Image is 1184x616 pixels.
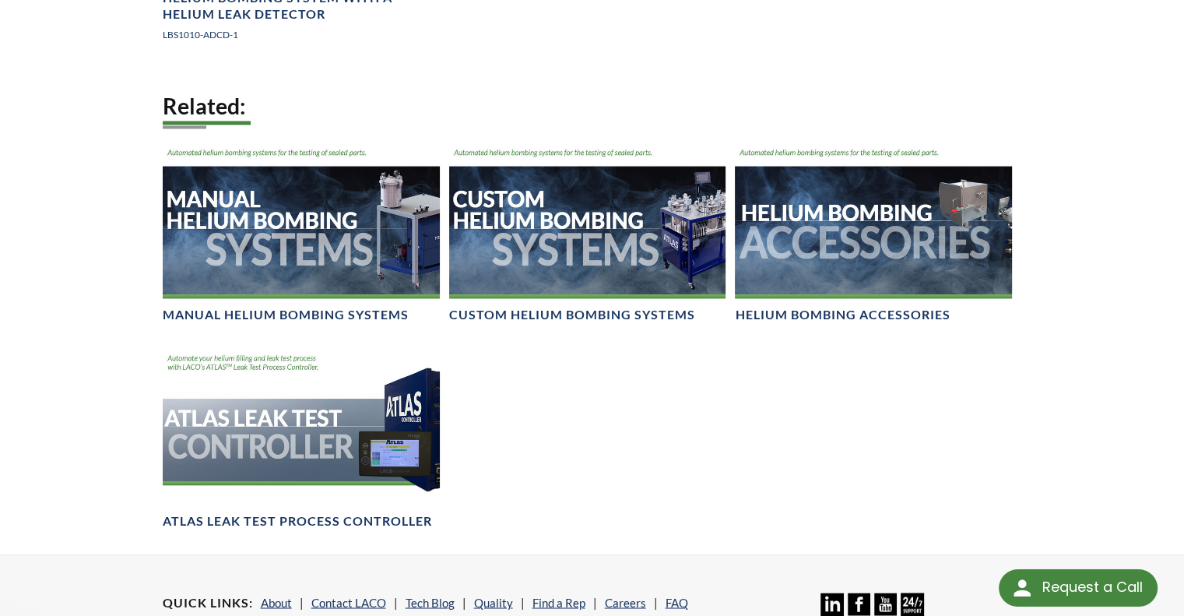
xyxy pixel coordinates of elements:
[532,595,585,609] a: Find a Rep
[666,595,688,609] a: FAQ
[163,92,1022,121] h2: Related:
[1042,569,1142,605] div: Request a Call
[163,512,432,529] h4: ATLAS Leak Test Process Controller
[735,307,950,323] h4: Helium Bombing Accessories
[474,595,513,609] a: Quality
[901,593,923,615] img: 24/7 Support Icon
[163,27,440,42] p: LBS1010-ADCD-1
[163,348,440,529] a: Header showing an ATLAS controllerATLAS Leak Test Process Controller
[605,595,646,609] a: Careers
[449,143,726,323] a: Custom Helium Bombing Chambers BannerCustom Helium Bombing Systems
[1010,576,1035,600] img: round button
[163,594,253,611] h4: Quick Links
[406,595,455,609] a: Tech Blog
[311,595,386,609] a: Contact LACO
[261,595,292,609] a: About
[163,307,409,323] h4: Manual Helium Bombing Systems
[449,307,695,323] h4: Custom Helium Bombing Systems
[735,143,1012,323] a: Helium Bombing Accessories BannerHelium Bombing Accessories
[999,569,1158,607] div: Request a Call
[163,143,440,323] a: Manual Helium Bombing Systems BannerManual Helium Bombing Systems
